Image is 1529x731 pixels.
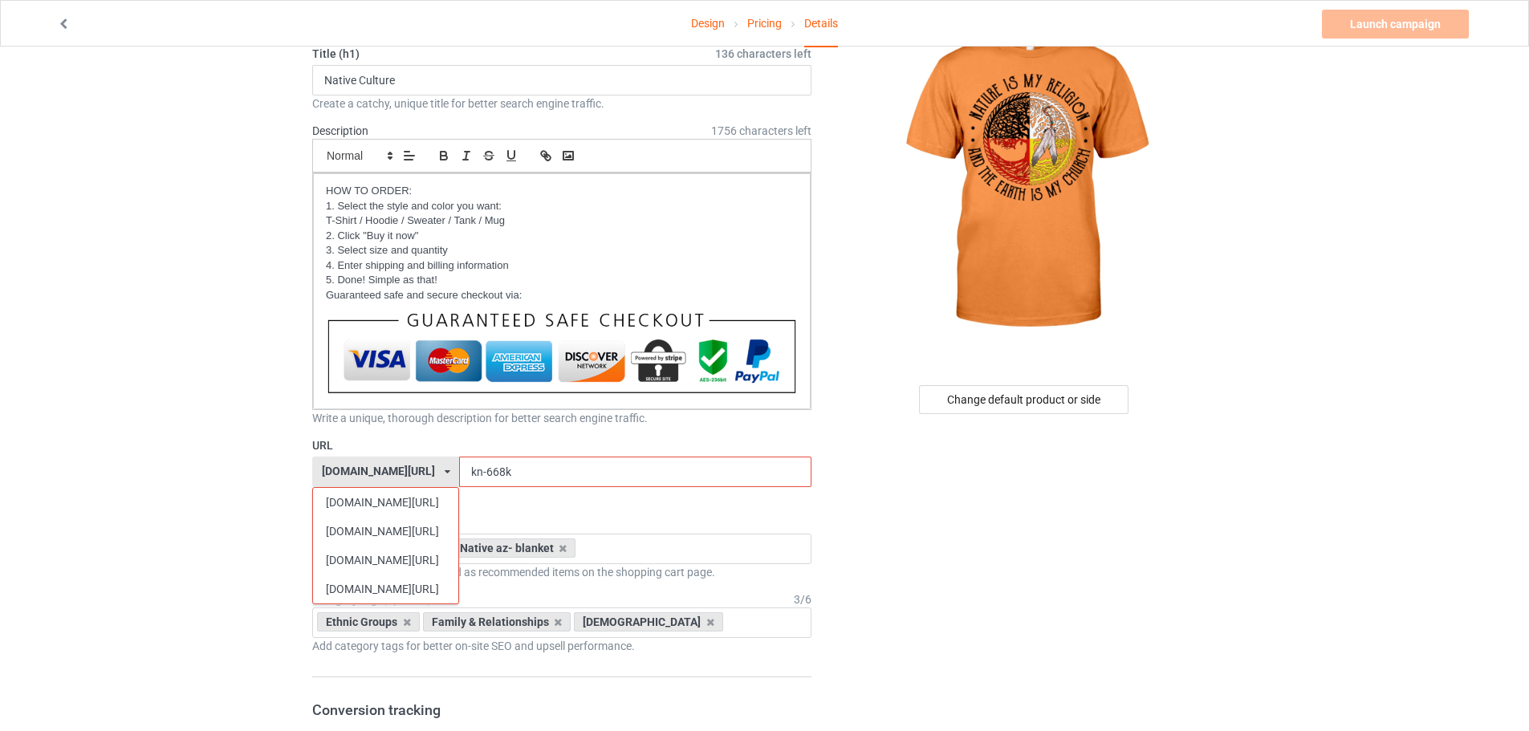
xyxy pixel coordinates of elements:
div: Create a catchy, unique title for better search engine traffic. [312,95,811,112]
a: Pricing [747,1,782,46]
h3: Conversion tracking [312,701,811,719]
div: [DOMAIN_NAME][URL] [322,465,435,477]
div: Native az- blanket [451,538,576,558]
label: Title (h1) [312,46,811,62]
span: 136 characters left [715,46,811,62]
div: URL already in use [312,487,811,503]
p: Guaranteed safe and secure checkout via: [326,288,798,303]
p: HOW TO ORDER: [326,184,798,199]
div: [DOMAIN_NAME][URL] [313,546,458,575]
p: 3. Select size and quantity [326,243,798,258]
div: [DOMAIN_NAME][URL] [313,488,458,517]
div: Family & Relationships [423,612,571,632]
label: Description [312,124,368,137]
label: Storefront [312,514,811,530]
div: [DOMAIN_NAME][URL] [313,575,458,603]
p: T-Shirt / Hoodie / Sweater / Tank / Mug [326,213,798,229]
p: 5. Done! Simple as that! [326,273,798,288]
div: [DOMAIN_NAME][URL] [313,517,458,546]
a: Design [691,1,725,46]
div: [DEMOGRAPHIC_DATA] [574,612,723,632]
div: Add category tags for better on-site SEO and upsell performance. [312,638,811,654]
span: 1756 characters left [711,123,811,139]
div: 3 / 6 [794,591,811,607]
img: thanh_toan.png [326,303,798,395]
div: Write a unique, thorough description for better search engine traffic. [312,410,811,426]
p: 1. Select the style and color you want: [326,199,798,214]
p: 2. Click "Buy it now" [326,229,798,244]
div: Ethnic Groups [317,612,420,632]
div: Change default product or side [919,385,1128,414]
p: 4. Enter shipping and billing information [326,258,798,274]
label: URL [312,437,811,453]
div: Details [804,1,838,47]
div: Storefront items are displayed as recommended items on the shopping cart page. [312,564,811,580]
